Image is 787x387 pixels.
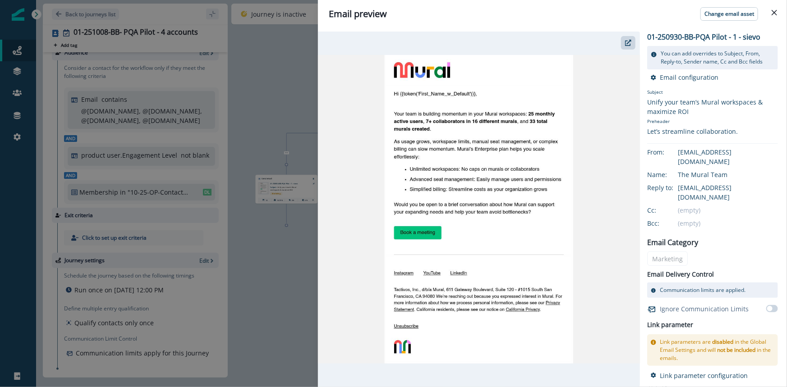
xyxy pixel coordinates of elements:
button: Link parameter configuration [651,371,748,380]
div: Cc: [647,205,692,215]
p: Email configuration [660,73,718,82]
div: Name: [647,170,692,179]
p: 01-250930-BB-PQA Pilot - 1 - sievo [647,32,760,42]
p: Link parameters are in the Global Email Settings and will in the emails. [660,338,774,362]
p: Link parameter configuration [660,371,748,380]
h2: Link parameter [647,319,693,331]
div: The Mural Team [678,170,778,179]
p: Change email asset [704,11,754,17]
div: [EMAIL_ADDRESS][DOMAIN_NAME] [678,147,778,166]
p: Communication limits are applied. [660,286,746,294]
div: [EMAIL_ADDRESS][DOMAIN_NAME] [678,183,778,202]
div: Bcc: [647,219,692,228]
p: Email Category [647,237,698,248]
span: not be included [717,346,755,354]
div: From: [647,147,692,157]
div: Let’s streamline collaboration. [647,127,778,136]
p: Preheader [647,116,778,127]
img: email asset unavailable [318,55,640,364]
span: disabled [712,338,733,346]
div: (empty) [678,219,778,228]
div: Unify your team’s Mural workspaces & maximize ROI [647,97,778,116]
div: (empty) [678,205,778,215]
div: Email preview [329,7,776,21]
p: Subject [647,89,778,97]
button: Close [767,5,782,20]
div: Reply to: [647,183,692,192]
p: You can add overrides to Subject, From, Reply-to, Sender name, Cc and Bcc fields [661,50,774,66]
p: Email Delivery Control [647,269,714,279]
p: Ignore Communication Limits [660,304,749,314]
button: Email configuration [651,73,718,82]
button: Change email asset [700,7,758,21]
